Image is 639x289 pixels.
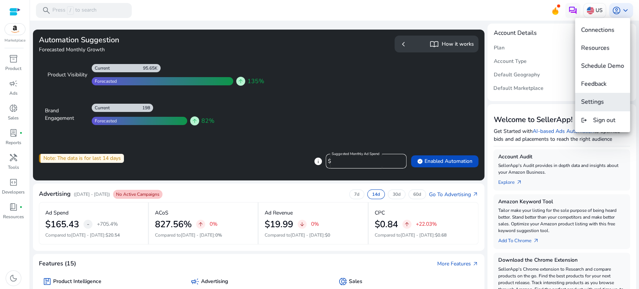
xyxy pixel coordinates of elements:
[581,80,606,88] span: Feedback
[581,44,609,52] span: Resources
[593,116,615,124] span: Sign out
[581,98,604,106] span: Settings
[581,116,587,125] mat-icon: logout
[581,62,624,70] span: Schedule Demo
[581,26,614,34] span: Connections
